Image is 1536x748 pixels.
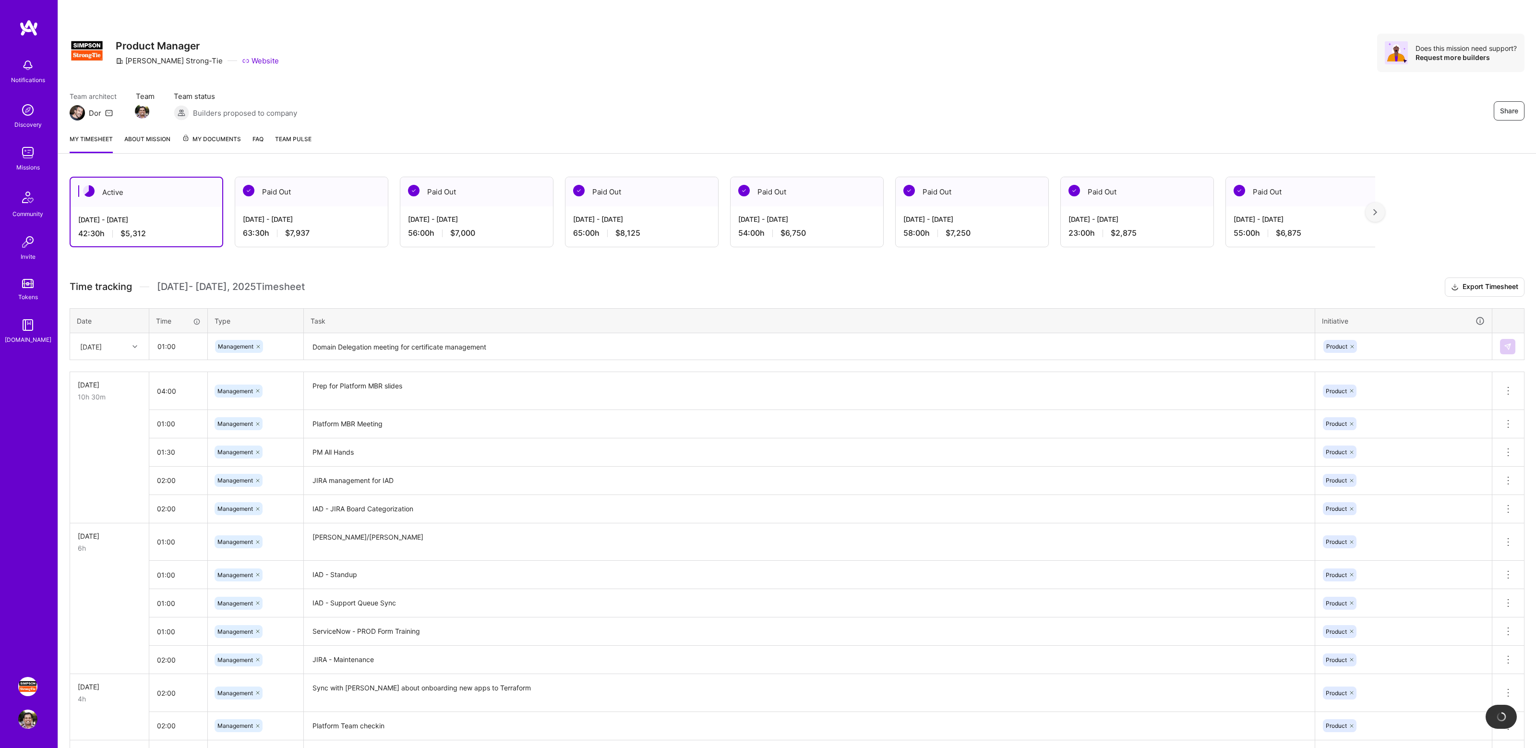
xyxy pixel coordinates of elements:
[70,105,85,121] img: Team Architect
[1494,101,1524,121] button: Share
[305,647,1314,673] textarea: JIRA - Maintenance
[275,135,312,143] span: Team Pulse
[5,335,51,345] div: [DOMAIN_NAME]
[1234,185,1245,196] img: Paid Out
[149,591,207,616] input: HH:MM
[731,177,883,206] div: Paid Out
[305,373,1314,409] textarea: Prep for Platform MBR slides
[218,343,253,350] span: Management
[136,91,155,101] span: Team
[120,229,146,239] span: $5,312
[19,19,38,36] img: logo
[305,713,1314,739] textarea: Platform Team checkin
[174,91,297,101] span: Team status
[1061,177,1213,206] div: Paid Out
[116,40,279,52] h3: Product Manager
[217,538,253,545] span: Management
[1326,505,1347,512] span: Product
[18,56,37,75] img: bell
[78,531,141,541] div: [DATE]
[1326,387,1347,395] span: Product
[157,281,305,293] span: [DATE] - [DATE] , 2025 Timesheet
[1326,656,1347,664] span: Product
[1234,228,1371,238] div: 55:00 h
[22,279,34,288] img: tokens
[16,186,39,209] img: Community
[903,228,1041,238] div: 58:00 h
[235,177,388,206] div: Paid Out
[78,229,215,239] div: 42:30 h
[149,529,207,555] input: HH:MM
[304,308,1315,333] th: Task
[242,56,279,66] a: Website
[116,56,223,66] div: [PERSON_NAME] Strong-Tie
[217,477,253,484] span: Management
[1326,689,1347,697] span: Product
[136,103,148,120] a: Team Member Avatar
[305,439,1314,466] textarea: PM All Hands
[217,448,253,456] span: Management
[408,214,545,224] div: [DATE] - [DATE]
[70,281,132,293] span: Time tracking
[217,505,253,512] span: Management
[946,228,971,238] span: $7,250
[305,334,1314,360] textarea: Domain Delegation meeting for certificate management
[305,590,1314,616] textarea: IAD - Support Queue Sync
[738,185,750,196] img: Paid Out
[182,134,241,153] a: My Documents
[1326,628,1347,635] span: Product
[124,134,170,153] a: About Mission
[182,134,241,145] span: My Documents
[78,682,141,692] div: [DATE]
[217,722,253,729] span: Management
[1500,106,1518,116] span: Share
[16,162,40,172] div: Missions
[132,344,137,349] i: icon Chevron
[305,618,1314,645] textarea: ServiceNow - PROD Form Training
[1326,571,1347,579] span: Product
[116,57,123,65] i: icon CompanyGray
[149,562,207,588] input: HH:MM
[1504,343,1512,350] img: Submit
[243,185,254,196] img: Paid Out
[1068,228,1206,238] div: 23:00 h
[14,120,42,130] div: Discovery
[305,562,1314,588] textarea: IAD - Standup
[149,619,207,644] input: HH:MM
[565,177,718,206] div: Paid Out
[450,228,475,238] span: $7,000
[1326,722,1347,729] span: Product
[16,677,40,696] a: Simpson Strong-Tie: Product Manager
[21,252,36,262] div: Invite
[135,104,149,119] img: Team Member Avatar
[83,185,95,197] img: Active
[305,411,1314,437] textarea: Platform MBR Meeting
[12,209,43,219] div: Community
[156,316,201,326] div: Time
[18,232,37,252] img: Invite
[738,214,876,224] div: [DATE] - [DATE]
[1226,177,1379,206] div: Paid Out
[18,100,37,120] img: discovery
[71,178,222,207] div: Active
[1373,209,1377,216] img: right
[573,214,710,224] div: [DATE] - [DATE]
[18,292,38,302] div: Tokens
[1326,448,1347,456] span: Product
[217,628,253,635] span: Management
[573,228,710,238] div: 65:00 h
[243,214,380,224] div: [DATE] - [DATE]
[217,689,253,697] span: Management
[18,143,37,162] img: teamwork
[217,600,253,607] span: Management
[1234,214,1371,224] div: [DATE] - [DATE]
[70,134,113,153] a: My timesheet
[70,91,117,101] span: Team architect
[70,308,149,333] th: Date
[217,387,253,395] span: Management
[70,34,104,68] img: Company Logo
[1326,600,1347,607] span: Product
[78,215,215,225] div: [DATE] - [DATE]
[217,571,253,579] span: Management
[285,228,310,238] span: $7,937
